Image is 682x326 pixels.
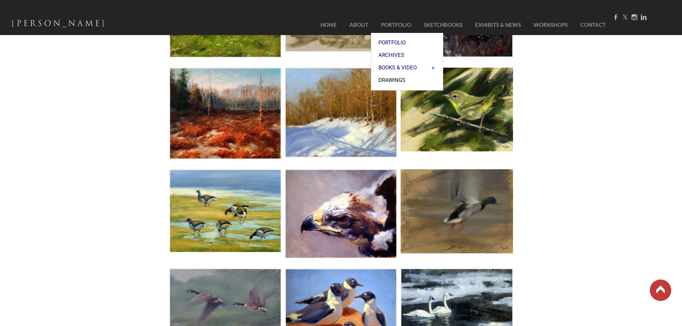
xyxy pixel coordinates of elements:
[344,17,374,33] a: About
[378,65,436,70] span: Books & Video
[371,37,443,49] a: Portfolio
[371,62,443,74] a: Books & Video>
[401,169,513,253] img: Picture
[310,17,342,33] a: Home
[419,17,468,33] a: SketchBooks
[378,53,436,58] span: Archives
[432,65,436,70] span: >
[169,68,281,159] img: Picture
[376,17,417,33] a: Portfolio
[285,169,397,259] img: Picture
[371,49,443,62] a: Archives
[378,78,436,83] span: Drawings
[528,17,573,33] a: Workshops
[470,17,526,33] a: Exhibits & News
[622,14,628,21] a: Twitter
[378,40,436,45] span: Portfolio
[169,169,281,253] img: Picture
[371,74,443,87] a: Drawings
[285,68,397,157] img: Picture
[613,14,619,21] a: Facebook
[11,17,106,30] span: [PERSON_NAME]
[632,14,637,21] a: Instagram
[575,17,606,33] a: Contact
[11,17,106,33] a: [PERSON_NAME]
[401,68,513,151] img: Picture
[641,14,647,21] a: Linkedin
